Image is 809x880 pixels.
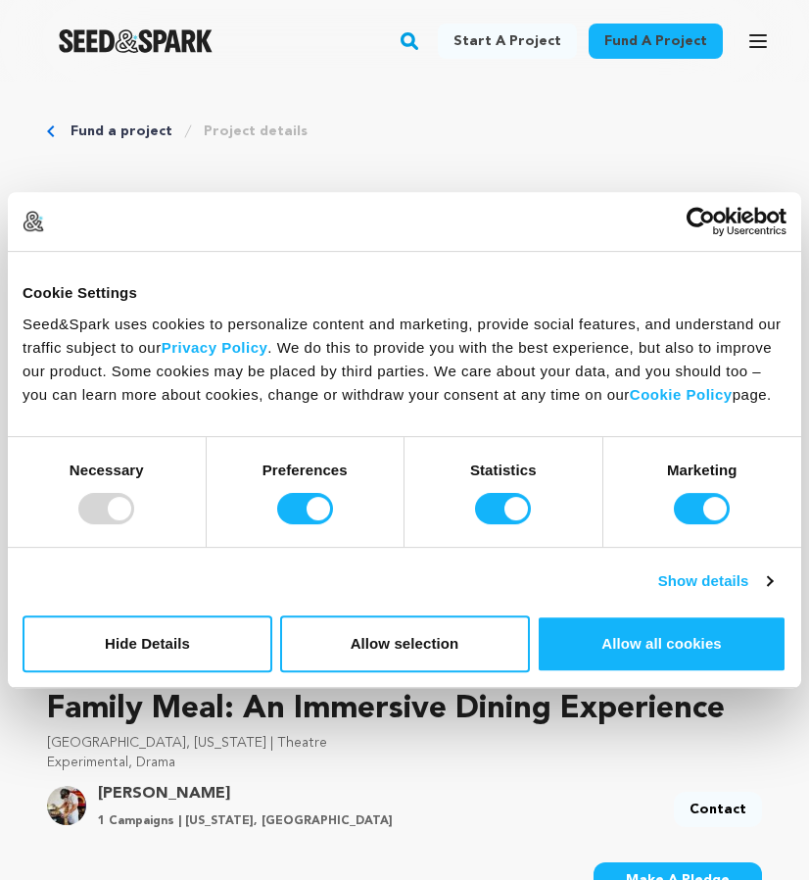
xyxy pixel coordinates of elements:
p: Family Meal: An Immersive Dining Experience [47,686,762,733]
img: cc89a08dfaab1b70.jpg [47,786,86,825]
strong: Marketing [667,462,738,478]
img: logo [23,211,44,232]
a: Goto Ben Baron profile [98,782,393,806]
strong: Preferences [262,462,348,478]
a: Privacy Policy [162,339,268,356]
a: Contact [674,792,762,827]
button: Hide Details [23,615,272,672]
a: Cookie Policy [630,386,733,403]
p: [GEOGRAPHIC_DATA], [US_STATE] | Theatre [47,733,762,753]
a: Seed&Spark Homepage [59,29,213,53]
div: Breadcrumb [47,122,762,141]
img: Seed&Spark Logo Dark Mode [59,29,213,53]
div: Seed&Spark uses cookies to personalize content and marketing, provide social features, and unders... [23,313,786,407]
a: Fund a project [71,122,172,141]
div: Cookie Settings [23,281,786,305]
p: Experimental, Drama [47,753,762,772]
a: Project details [204,122,308,141]
strong: Necessary [70,462,144,478]
button: Allow selection [280,615,530,672]
a: Show details [658,569,772,593]
p: 1 Campaigns | [US_STATE], [GEOGRAPHIC_DATA] [98,813,393,829]
a: Start a project [438,24,577,59]
button: Allow all cookies [537,615,786,672]
strong: Statistics [470,462,537,478]
a: Usercentrics Cookiebot - opens in a new window [615,207,786,236]
a: Fund a project [589,24,723,59]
